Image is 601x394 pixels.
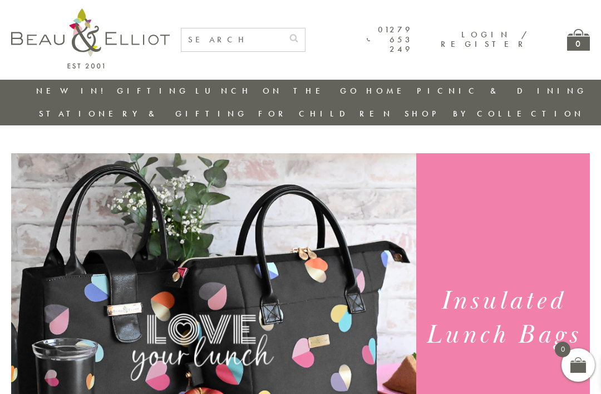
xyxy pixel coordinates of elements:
[366,85,411,96] a: Home
[555,342,570,357] span: 0
[405,108,584,119] a: Shop by collection
[11,8,170,69] img: logo
[567,29,590,51] a: 0
[39,108,248,119] a: Stationery & Gifting
[367,25,413,54] a: 01279 653 249
[36,85,111,96] a: New in!
[441,29,528,50] a: Login / Register
[425,284,582,352] h1: Insulated Lunch Bags
[258,108,393,119] a: For Children
[117,85,189,96] a: Gifting
[417,85,587,96] a: Picnic & Dining
[195,85,360,96] a: Lunch On The Go
[181,28,283,51] input: SEARCH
